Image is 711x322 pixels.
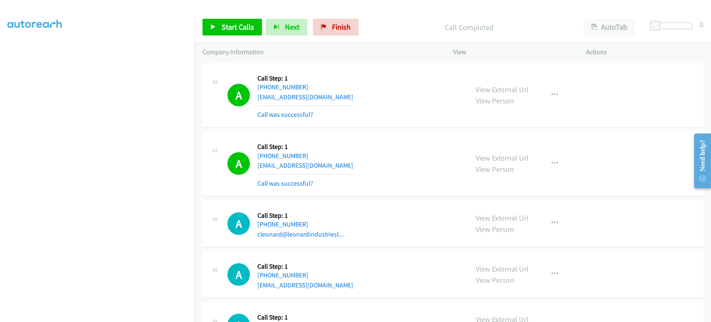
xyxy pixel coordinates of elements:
a: View Person [476,164,514,174]
h1: A [227,84,250,106]
a: View External Url [476,264,529,274]
a: View External Url [476,85,529,94]
span: Start Calls [222,22,254,32]
div: 0 [700,19,704,30]
div: The call is yet to be attempted [227,263,250,286]
h5: Call Step: 1 [257,313,353,322]
a: cleonard@leonardindustriesl... [257,230,344,238]
a: Call was successful? [257,111,313,118]
h5: Call Step: 1 [257,143,353,151]
a: [EMAIL_ADDRESS][DOMAIN_NAME] [257,281,353,289]
h1: A [227,212,250,235]
button: Next [266,19,307,35]
span: Next [285,22,299,32]
a: Call was successful? [257,179,313,187]
a: [PHONE_NUMBER] [257,220,308,228]
a: [PHONE_NUMBER] [257,152,308,160]
p: View [453,47,571,57]
h5: Call Step: 1 [257,262,353,271]
a: [EMAIL_ADDRESS][DOMAIN_NAME] [257,161,353,169]
p: Company Information [202,47,438,57]
p: Call Completed [370,22,569,33]
a: View Person [476,224,514,234]
iframe: Resource Center [687,128,711,194]
a: View Person [476,96,514,106]
h1: A [227,263,250,286]
a: [PHONE_NUMBER] [257,83,308,91]
a: View External Url [476,213,529,223]
a: Finish [313,19,359,35]
h5: Call Step: 1 [257,211,344,220]
span: Finish [332,22,351,32]
a: View Person [476,275,514,285]
a: [PHONE_NUMBER] [257,271,308,279]
button: AutoTab [584,19,635,35]
p: Actions [586,47,704,57]
div: Delay between calls (in seconds) [654,23,692,29]
a: View External Url [476,153,529,163]
h1: A [227,152,250,175]
a: [EMAIL_ADDRESS][DOMAIN_NAME] [257,93,353,101]
a: Start Calls [202,19,262,35]
h5: Call Step: 1 [257,74,353,83]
